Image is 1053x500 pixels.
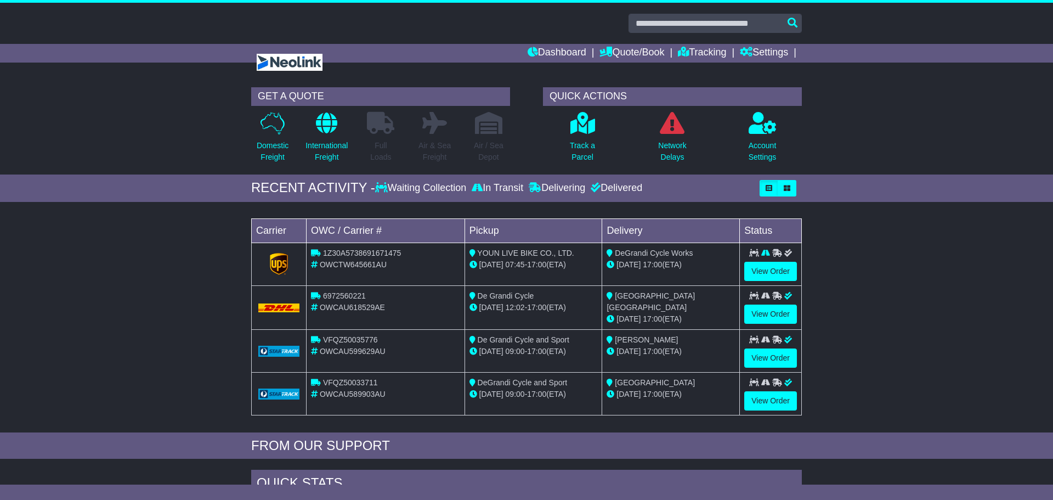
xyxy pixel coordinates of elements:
[678,44,726,63] a: Tracking
[305,140,348,163] p: International Freight
[251,87,510,106] div: GET A QUOTE
[307,218,465,243] td: OWC / Carrier #
[506,390,525,398] span: 09:00
[469,302,598,313] div: - (ETA)
[658,111,687,169] a: NetworkDelays
[570,140,595,163] p: Track a Parcel
[375,182,469,194] div: Waiting Collection
[744,305,797,324] a: View Order
[367,140,394,163] p: Full Loads
[506,347,525,356] span: 09:00
[615,378,695,387] span: [GEOGRAPHIC_DATA]
[607,346,735,357] div: (ETA)
[643,390,662,398] span: 17:00
[323,291,366,300] span: 6972560221
[465,218,602,243] td: Pickup
[615,335,678,344] span: [PERSON_NAME]
[251,438,802,454] div: FROM OUR SUPPORT
[479,303,503,312] span: [DATE]
[607,259,735,271] div: (ETA)
[474,140,503,163] p: Air / Sea Depot
[469,182,526,194] div: In Transit
[616,314,641,323] span: [DATE]
[251,470,802,499] div: Quick Stats
[588,182,642,194] div: Delivered
[527,390,546,398] span: 17:00
[615,249,693,257] span: DeGrandi Cycle Works
[607,291,695,312] span: [GEOGRAPHIC_DATA] [GEOGRAPHIC_DATA]
[643,347,662,356] span: 17:00
[270,253,288,275] img: GetCarrierServiceLogo
[527,260,546,269] span: 17:00
[479,390,503,398] span: [DATE]
[749,140,777,163] p: Account Settings
[469,259,598,271] div: - (ETA)
[643,260,662,269] span: 17:00
[602,218,740,243] td: Delivery
[569,111,596,169] a: Track aParcel
[607,313,735,325] div: (ETA)
[616,347,641,356] span: [DATE]
[744,262,797,281] a: View Order
[527,303,546,312] span: 17:00
[478,335,569,344] span: De Grandi Cycle and Sport
[323,378,378,387] span: VFQZ50033711
[252,218,307,243] td: Carrier
[305,111,348,169] a: InternationalFreight
[740,44,788,63] a: Settings
[527,347,546,356] span: 17:00
[744,391,797,411] a: View Order
[479,260,503,269] span: [DATE]
[748,111,777,169] a: AccountSettings
[418,140,451,163] p: Air & Sea Freight
[320,260,387,269] span: OWCTW645661AU
[740,218,802,243] td: Status
[616,260,641,269] span: [DATE]
[528,44,586,63] a: Dashboard
[251,180,375,196] div: RECENT ACTIVITY -
[323,335,378,344] span: VFQZ50035776
[469,346,598,357] div: - (ETA)
[478,291,534,300] span: De Grandi Cycle
[526,182,588,194] div: Delivering
[543,87,802,106] div: QUICK ACTIONS
[744,349,797,368] a: View Order
[258,304,299,312] img: DHL.png
[478,378,567,387] span: DeGrandi Cycle and Sport
[320,390,386,398] span: OWCAU589903AU
[479,347,503,356] span: [DATE]
[469,389,598,400] div: - (ETA)
[258,389,299,400] img: GetCarrierServiceLogo
[320,303,385,312] span: OWCAU618529AE
[599,44,664,63] a: Quote/Book
[616,390,641,398] span: [DATE]
[320,347,386,356] span: OWCAU599629AU
[506,303,525,312] span: 12:02
[643,314,662,323] span: 17:00
[256,111,289,169] a: DomesticFreight
[258,346,299,357] img: GetCarrierServiceLogo
[323,249,401,257] span: 1Z30A5738691671475
[658,140,686,163] p: Network Delays
[607,389,735,400] div: (ETA)
[506,260,525,269] span: 07:45
[257,140,288,163] p: Domestic Freight
[477,249,574,257] span: YOUN LIVE BIKE CO., LTD.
